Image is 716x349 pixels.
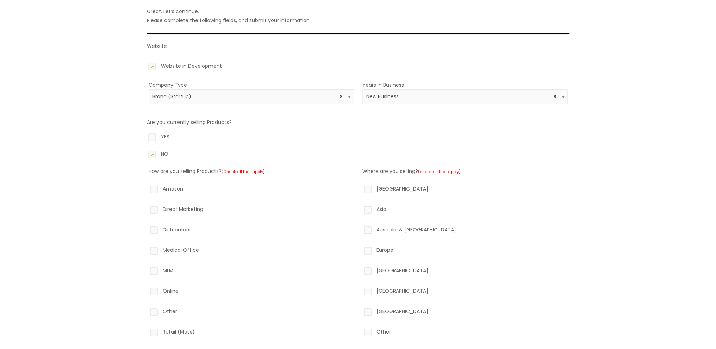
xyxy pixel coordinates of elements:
label: Where are you selling? [362,168,461,175]
label: Are you currently selling Products? [147,119,232,126]
label: MLM [149,266,354,278]
label: [GEOGRAPHIC_DATA] [362,307,568,319]
label: Website in Development [147,61,569,73]
label: Website [147,43,167,50]
span: Brand (Startup) [149,89,354,104]
small: (Check all that apply) [222,169,265,174]
label: Europe [362,245,568,257]
label: Online [149,286,354,298]
small: (check all that apply) [418,169,461,174]
label: Distributors [149,225,354,237]
label: NO [147,149,569,161]
label: Australia & [GEOGRAPHIC_DATA] [362,225,568,237]
label: Medical Office [149,245,354,257]
label: Other [362,327,568,339]
span: New Business [366,93,564,100]
span: Remove all items [340,93,343,100]
label: How are you selling Products? [149,168,265,175]
label: Direct Marketing [149,205,354,217]
label: YES [147,132,569,144]
p: Great. Let’s continue. Please complete the following fields, and submit your information. [147,7,569,25]
label: Amazon [149,184,354,196]
label: Company Type [149,81,187,88]
label: [GEOGRAPHIC_DATA] [362,266,568,278]
label: Years in Business [362,81,404,88]
span: Brand (Startup) [152,93,350,100]
label: [GEOGRAPHIC_DATA] [362,184,568,196]
label: Retail (Mass) [149,327,354,339]
label: Asia [362,205,568,217]
label: [GEOGRAPHIC_DATA] [362,286,568,298]
label: Other [149,307,354,319]
span: Remove all items [553,93,556,100]
span: New Business [362,89,568,104]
